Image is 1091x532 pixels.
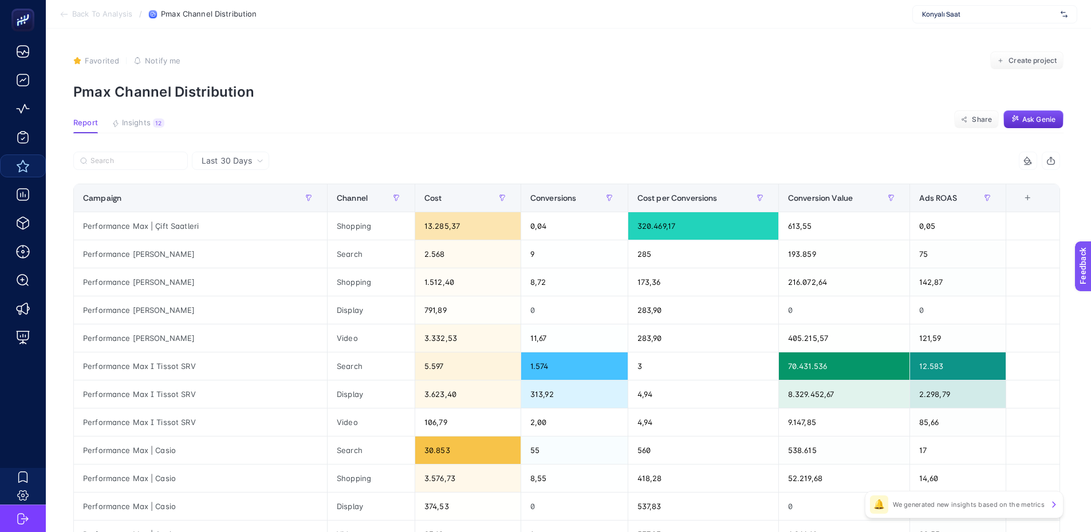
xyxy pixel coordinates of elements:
div: 374,53 [415,493,521,520]
span: Ads ROAS [919,193,957,203]
span: Cost [424,193,442,203]
div: 405.215,57 [779,324,909,352]
div: Shopping [328,464,415,492]
div: 2.298,79 [910,380,1006,408]
div: 30.853 [415,436,521,464]
div: 55 [521,436,628,464]
div: 5.597 [415,352,521,380]
div: 283,90 [628,296,778,324]
div: 0,04 [521,212,628,240]
span: Konyalı Saat [922,10,1056,19]
div: 8.329.452,67 [779,380,909,408]
div: 216.072,64 [779,268,909,296]
div: Display [328,380,415,408]
div: + [1017,193,1038,203]
div: 0 [910,296,1006,324]
span: Notify me [145,56,180,65]
button: Create project [990,51,1064,70]
button: Notify me [133,56,180,65]
div: 193.859 [779,240,909,268]
div: Performance Max | Çift Saatleri [74,212,327,240]
div: 1.574 [521,352,628,380]
div: 142,87 [910,268,1006,296]
div: Performance Max I Tissot SRV [74,352,327,380]
div: 0 [521,493,628,520]
span: Share [972,115,992,124]
input: Search [90,157,181,165]
div: 85,66 [910,408,1006,436]
div: 70.431.536 [779,352,909,380]
div: 418,28 [628,464,778,492]
span: Ask Genie [1022,115,1055,124]
span: Favorited [85,56,119,65]
span: Feedback [7,3,44,13]
div: Shopping [328,212,415,240]
span: / [139,9,142,18]
span: Channel [337,193,368,203]
div: 613,55 [779,212,909,240]
div: 13.285,37 [415,212,521,240]
div: 12.583 [910,352,1006,380]
div: 2.568 [415,240,521,268]
div: 538.615 [779,436,909,464]
span: Insights [122,118,151,128]
div: 0,05 [910,212,1006,240]
img: svg%3e [1061,9,1068,20]
div: 4,94 [628,408,778,436]
button: Favorited [73,56,119,65]
div: 🔔 [870,495,888,514]
div: Performance [PERSON_NAME] [74,296,327,324]
div: 4,94 [628,380,778,408]
div: 0 [521,296,628,324]
div: 285 [628,240,778,268]
div: Performance [PERSON_NAME] [74,324,327,352]
div: 9.147,85 [779,408,909,436]
div: 791,89 [415,296,521,324]
span: Conversions [530,193,577,203]
div: Search [328,352,415,380]
div: Search [328,436,415,464]
span: Create project [1009,56,1057,65]
div: 75 [910,240,1006,268]
div: 3.332,53 [415,324,521,352]
button: Share [954,110,999,129]
div: Performance [PERSON_NAME] [74,240,327,268]
div: Performance Max I Tissot SRV [74,380,327,408]
div: 106,79 [415,408,521,436]
div: Performance Max | Casio [74,464,327,492]
div: 14,60 [910,464,1006,492]
div: Display [328,493,415,520]
div: 8,72 [521,268,628,296]
div: 320.469,17 [628,212,778,240]
div: 537,83 [628,493,778,520]
span: Campaign [83,193,121,203]
div: 11,67 [521,324,628,352]
div: 17 [910,436,1006,464]
div: 3.623,40 [415,380,521,408]
div: Shopping [328,268,415,296]
div: 283,90 [628,324,778,352]
div: Performance [PERSON_NAME] [74,268,327,296]
button: Ask Genie [1003,110,1064,129]
div: Performance Max | Casio [74,436,327,464]
div: 313,92 [521,380,628,408]
div: 9 [521,240,628,268]
div: 52.219,68 [779,464,909,492]
div: Display [328,296,415,324]
span: Report [73,118,98,128]
div: Video [328,324,415,352]
div: 3.576,73 [415,464,521,492]
span: Cost per Conversions [637,193,718,203]
p: We generated new insights based on the metrics [893,500,1045,509]
div: 0 [779,296,909,324]
div: Search [328,240,415,268]
span: Last 30 Days [202,155,252,166]
p: Pmax Channel Distribution [73,84,1064,100]
span: Conversion Value [788,193,853,203]
div: 2,00 [521,408,628,436]
div: Performance Max | Casio [74,493,327,520]
div: 7 items selected [1015,193,1025,219]
div: Video [328,408,415,436]
div: 0 [779,493,909,520]
span: Pmax Channel Distribution [161,10,257,19]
